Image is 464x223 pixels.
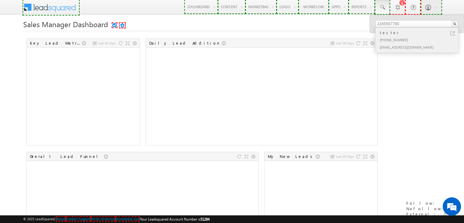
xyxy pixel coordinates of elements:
div: Leave a message [32,32,103,40]
div: Overall Lead Funnel [30,154,104,159]
span: Sales Manager Dashboard [23,19,108,29]
div: My New Leads [268,154,316,159]
textarea: Type your message and click 'Submit' [8,57,111,170]
span: Your Leadsquared Account Number is [140,217,210,221]
div: [EMAIL_ADDRESS][DOMAIN_NAME] [379,43,460,51]
div: [PHONE_NUMBER] [379,36,460,43]
span: Last 10 Days [336,154,353,159]
div: tester [379,29,460,36]
span: Last 30 Days [336,40,353,46]
a: Acceptable Use [116,217,139,221]
div: Minimize live chat window [100,3,115,18]
span: 51284 [200,217,210,221]
a: About [56,217,65,221]
span: © 2025 LeadSquared | | | | | [23,216,210,222]
em: Submit [89,175,111,184]
img: d_60004797649_company_0_60004797649 [10,32,26,40]
a: Contact Support [66,217,90,221]
div: Follow: 47 Nofollow: 0 External: 15 [403,197,461,220]
span: Last 30 Days [98,40,116,46]
a: Terms of Service [91,217,115,221]
div: Key Lead Metrics [30,40,82,46]
div: Daily Lead Addition [149,40,222,46]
